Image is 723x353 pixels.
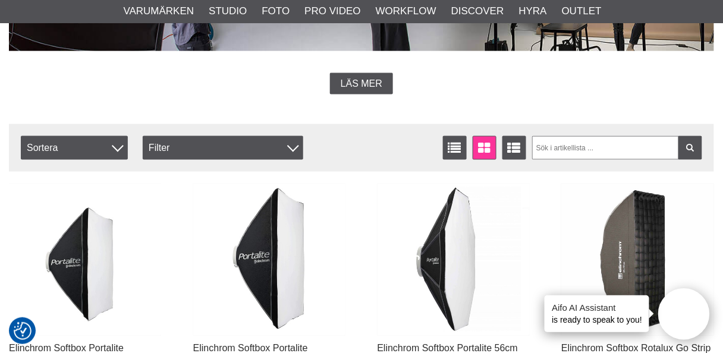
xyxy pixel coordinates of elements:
[451,4,504,19] a: Discover
[9,184,161,336] img: Elinchrom Softbox Portalite 40x40cm
[443,136,467,160] a: Listvisning
[561,184,713,336] img: Elinchrom Softbox Rotalux Go Strip 35 x 75 cm
[209,4,247,19] a: Studio
[14,320,32,342] button: Samtyckesinställningar
[376,4,436,19] a: Workflow
[562,4,602,19] a: Outlet
[552,301,642,314] h4: Aifo AI Assistant
[519,4,547,19] a: Hyra
[473,136,496,160] a: Fönstervisning
[545,295,649,332] div: is ready to speak to you!
[21,136,128,160] span: Sortera
[124,4,194,19] a: Varumärken
[341,78,382,89] span: Läs mer
[378,184,530,336] img: Elinchrom Softbox Portalite 56cm Octa
[502,136,526,160] a: Utökad listvisning
[193,184,345,336] img: Elinchrom Softbox Portalite 66x66cm
[304,4,360,19] a: Pro Video
[143,136,303,160] div: Filter
[532,136,703,160] input: Sök i artikellista ...
[262,4,290,19] a: Foto
[678,136,702,160] a: Filtrera
[14,322,32,340] img: Revisit consent button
